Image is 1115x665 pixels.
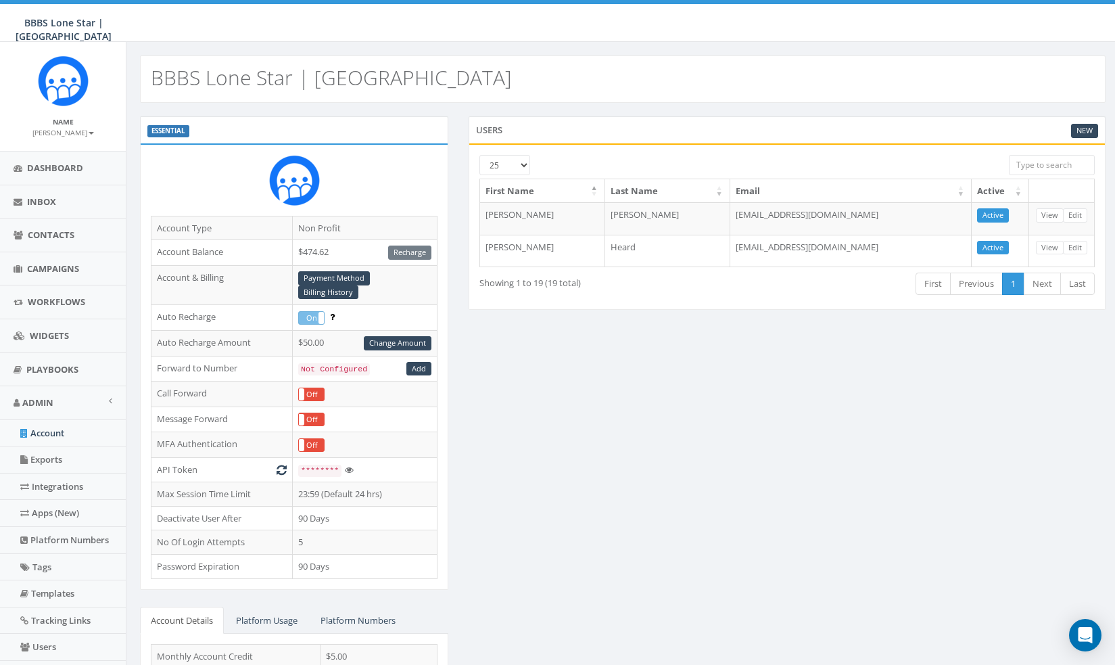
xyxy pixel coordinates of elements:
a: Active [977,241,1009,255]
span: Widgets [30,329,69,342]
a: View [1036,208,1064,223]
td: 90 Days [293,555,437,579]
td: Max Session Time Limit [151,482,293,507]
td: No Of Login Attempts [151,530,293,555]
td: Forward to Number [151,356,293,382]
a: Payment Method [298,271,370,285]
div: OnOff [298,311,325,325]
td: [PERSON_NAME] [480,202,605,235]
td: MFA Authentication [151,432,293,457]
div: Users [469,116,1106,143]
a: 1 [1002,273,1024,295]
small: Name [53,117,74,127]
a: Active [977,208,1009,223]
td: Account Type [151,216,293,240]
small: [PERSON_NAME] [32,128,94,137]
td: API Token [151,457,293,482]
td: Heard [605,235,730,267]
a: Previous [950,273,1003,295]
a: First [916,273,951,295]
td: [EMAIL_ADDRESS][DOMAIN_NAME] [730,235,972,267]
td: Deactivate User After [151,506,293,530]
h2: BBBS Lone Star | [GEOGRAPHIC_DATA] [151,66,512,89]
span: Contacts [28,229,74,241]
a: Billing History [298,285,358,300]
div: OnOff [298,438,325,452]
a: Change Amount [364,336,431,350]
label: ESSENTIAL [147,125,189,137]
label: Off [299,388,324,400]
td: Non Profit [293,216,437,240]
td: Password Expiration [151,555,293,579]
td: 23:59 (Default 24 hrs) [293,482,437,507]
td: 90 Days [293,506,437,530]
td: Call Forward [151,382,293,407]
img: Rally_Corp_Icon_1.png [269,155,320,206]
label: On [299,312,324,324]
a: Edit [1063,208,1087,223]
td: $50.00 [293,330,437,356]
a: Last [1060,273,1095,295]
a: Edit [1063,241,1087,255]
td: Account Balance [151,240,293,266]
a: New [1071,124,1098,138]
span: Workflows [28,296,85,308]
td: 5 [293,530,437,555]
a: Account Details [140,607,224,635]
span: Admin [22,396,53,409]
label: Off [299,413,324,426]
img: Rally_Corp_Icon_1.png [38,55,89,106]
th: Last Name: activate to sort column ascending [605,179,730,203]
span: Inbox [27,196,56,208]
th: Email: activate to sort column ascending [730,179,972,203]
span: Enable to prevent campaign failure. [330,311,335,323]
th: First Name: activate to sort column descending [480,179,605,203]
a: Add [406,362,431,376]
a: [PERSON_NAME] [32,126,94,138]
div: Open Intercom Messenger [1069,619,1101,651]
label: Off [299,439,324,451]
div: Showing 1 to 19 (19 total) [479,271,724,290]
td: Auto Recharge Amount [151,330,293,356]
i: Generate New Token [277,465,287,474]
td: [PERSON_NAME] [605,202,730,235]
td: Auto Recharge [151,305,293,330]
code: Not Configured [298,363,370,375]
a: Next [1024,273,1061,295]
div: OnOff [298,413,325,426]
input: Type to search [1009,155,1095,175]
span: Playbooks [26,363,78,375]
td: $474.62 [293,240,437,266]
a: Platform Numbers [310,607,406,635]
th: Active: activate to sort column ascending [972,179,1029,203]
td: [EMAIL_ADDRESS][DOMAIN_NAME] [730,202,972,235]
td: Message Forward [151,407,293,432]
a: View [1036,241,1064,255]
td: [PERSON_NAME] [480,235,605,267]
td: Account & Billing [151,265,293,305]
span: BBBS Lone Star | [GEOGRAPHIC_DATA] [16,16,112,43]
span: Campaigns [27,262,79,275]
div: OnOff [298,388,325,401]
a: Platform Usage [225,607,308,635]
span: Dashboard [27,162,83,174]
